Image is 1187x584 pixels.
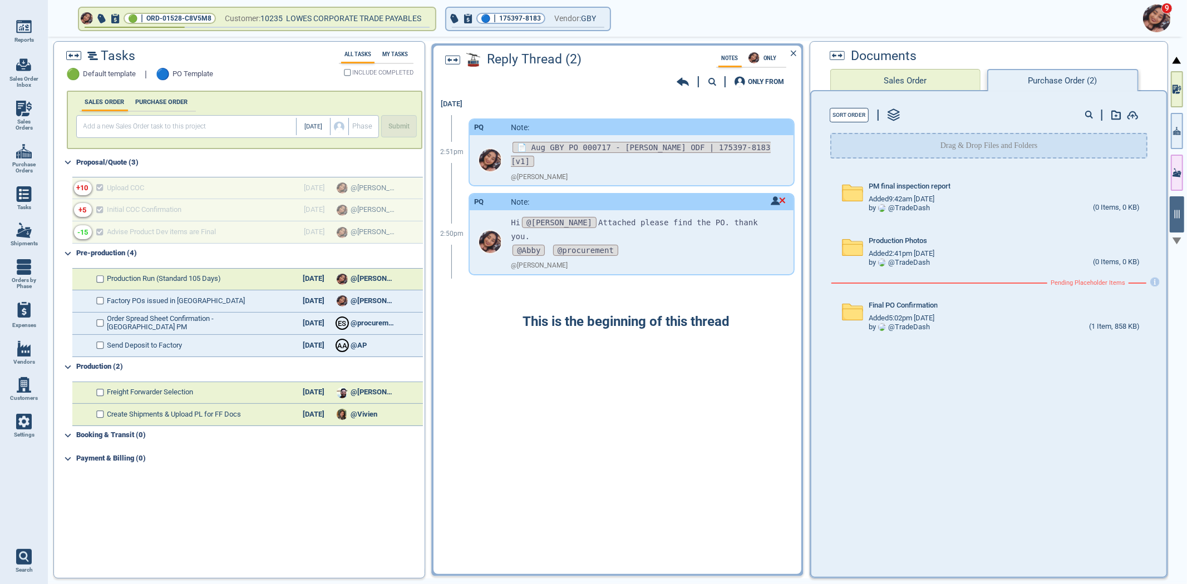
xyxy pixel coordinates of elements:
[16,19,32,34] img: menu_icon
[87,52,98,60] img: timeline2
[107,388,194,397] span: Freight Forwarder Selection
[1093,258,1140,267] div: (0 Items, 0 KB)
[474,198,484,206] div: PQ
[851,49,917,63] span: Documents
[17,204,31,211] span: Tasks
[77,358,423,376] div: Production (2)
[830,108,869,122] button: Sort Order
[474,123,484,132] div: PQ
[511,174,568,181] span: @ [PERSON_NAME]
[337,340,348,351] div: A A
[107,410,242,419] span: Create Shipments & Upload PL for FF Docs
[878,204,886,212] img: Avatar
[13,359,35,365] span: Vendors
[1127,111,1139,120] img: add-document
[16,222,32,238] img: menu_icon
[81,12,93,24] img: Avatar
[294,319,333,328] div: [DATE]
[294,297,333,305] div: [DATE]
[351,388,395,397] span: @[PERSON_NAME]
[82,98,128,106] label: SALES ORDER
[487,52,582,67] span: Reply Thread ( 2 )
[511,216,776,244] p: Hi Attached please find the PO. thank you.
[494,13,496,24] span: |
[1143,4,1171,32] img: Avatar
[352,122,372,131] span: Phase
[16,341,32,357] img: menu_icon
[440,230,464,238] span: 2:50pm
[107,275,221,283] span: Production Run (Standard 105 Days)
[341,51,375,57] label: All Tasks
[523,314,730,330] span: This is the beginning of this thread
[748,78,785,85] div: ONLY FROM
[294,342,333,350] div: [DATE]
[987,69,1139,91] button: Purchase Order (2)
[107,297,245,305] span: Factory POs issued in [GEOGRAPHIC_DATA]
[146,13,211,24] span: ORD-01528-C8V5M8
[77,450,423,468] div: Payment & Billing (0)
[304,123,322,131] span: [DATE]
[553,245,618,256] span: @procurement
[351,297,395,305] span: @[PERSON_NAME]
[83,70,136,78] span: Default template
[11,240,38,247] span: Shipments
[869,301,938,310] span: Final PO Confirmation
[718,55,742,61] label: Notes
[435,93,469,115] div: [DATE]
[1093,204,1140,212] div: (0 Items, 0 KB)
[351,319,395,328] span: @procurement
[67,68,81,81] span: 🟢
[9,277,39,290] span: Orders by Phase
[156,68,170,81] span: 🔵
[1161,3,1173,14] span: 9
[878,323,886,331] img: Avatar
[77,245,423,263] div: Pre-production (4)
[79,118,297,135] input: Add a new Sales Order task to this project
[748,52,760,63] img: Avatar
[14,432,35,438] span: Settings
[16,186,32,202] img: menu_icon
[479,149,501,171] img: Avatar
[511,262,568,270] span: @ [PERSON_NAME]
[79,206,87,215] div: +5
[77,184,88,192] div: +10
[1051,280,1125,287] span: Pending Placeholder Items
[522,217,597,228] span: @[PERSON_NAME]
[337,387,348,398] img: Avatar
[16,259,32,275] img: menu_icon
[77,229,88,237] div: -15
[869,204,930,212] div: by @ TradeDash
[771,196,786,205] img: unread icon
[511,123,529,132] span: Note:
[79,8,435,30] button: Avatar🟢|ORD-01528-C8V5M8Customer:10235 LOWES CORPORATE TRADE PAYABLES
[337,295,348,306] img: Avatar
[9,161,39,174] span: Purchase Orders
[869,237,927,245] span: Production Photos
[869,182,950,191] span: PM final inspection report
[77,427,423,444] div: Booking & Transit (0)
[107,315,277,331] span: Order Spread Sheet Confirmation - [GEOGRAPHIC_DATA] PM
[294,388,333,397] div: [DATE]
[446,8,610,30] button: 🔵|175397-8183Vendor:GBY
[351,342,367,350] span: @AP
[513,245,545,256] span: @Abby
[761,55,780,61] span: ONLY
[107,342,183,350] span: Send Deposit to Factory
[16,101,32,116] img: menu_icon
[511,142,770,167] span: 📄 Aug GBY PO 000717 - [PERSON_NAME] ODF | 175397-8183 [v1]
[77,154,423,171] div: Proposal/Quote (3)
[141,13,143,24] span: |
[869,314,934,323] span: Added 5:02pm [DATE]
[294,410,333,419] div: [DATE]
[225,12,260,26] span: Customer:
[499,13,541,24] span: 175397-8183
[940,140,1038,151] p: Drag & Drop Files and Folders
[554,12,581,26] span: Vendor:
[128,15,137,22] span: 🟢
[9,118,39,131] span: Sales Orders
[286,14,421,23] span: LOWES CORPORATE TRADE PAYABLES
[14,37,34,43] span: Reports
[479,231,501,253] img: Avatar
[1111,110,1121,120] img: add-document
[16,414,32,429] img: menu_icon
